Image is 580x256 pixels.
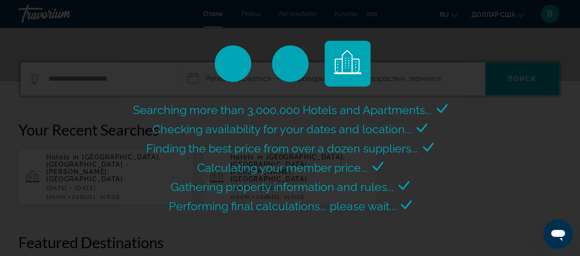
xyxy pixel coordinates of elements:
[153,122,412,136] span: Checking availability for your dates and location...
[133,103,432,117] span: Searching more than 3,000,000 Hotels and Apartments...
[197,161,368,174] span: Calculating your member price...
[169,199,396,213] span: Performing final calculations... please wait...
[543,219,573,249] iframe: Кнопка запуска окна обмена сообщениями
[171,180,394,194] span: Gathering property information and rules...
[146,142,418,155] span: Finding the best price from over a dozen suppliers...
